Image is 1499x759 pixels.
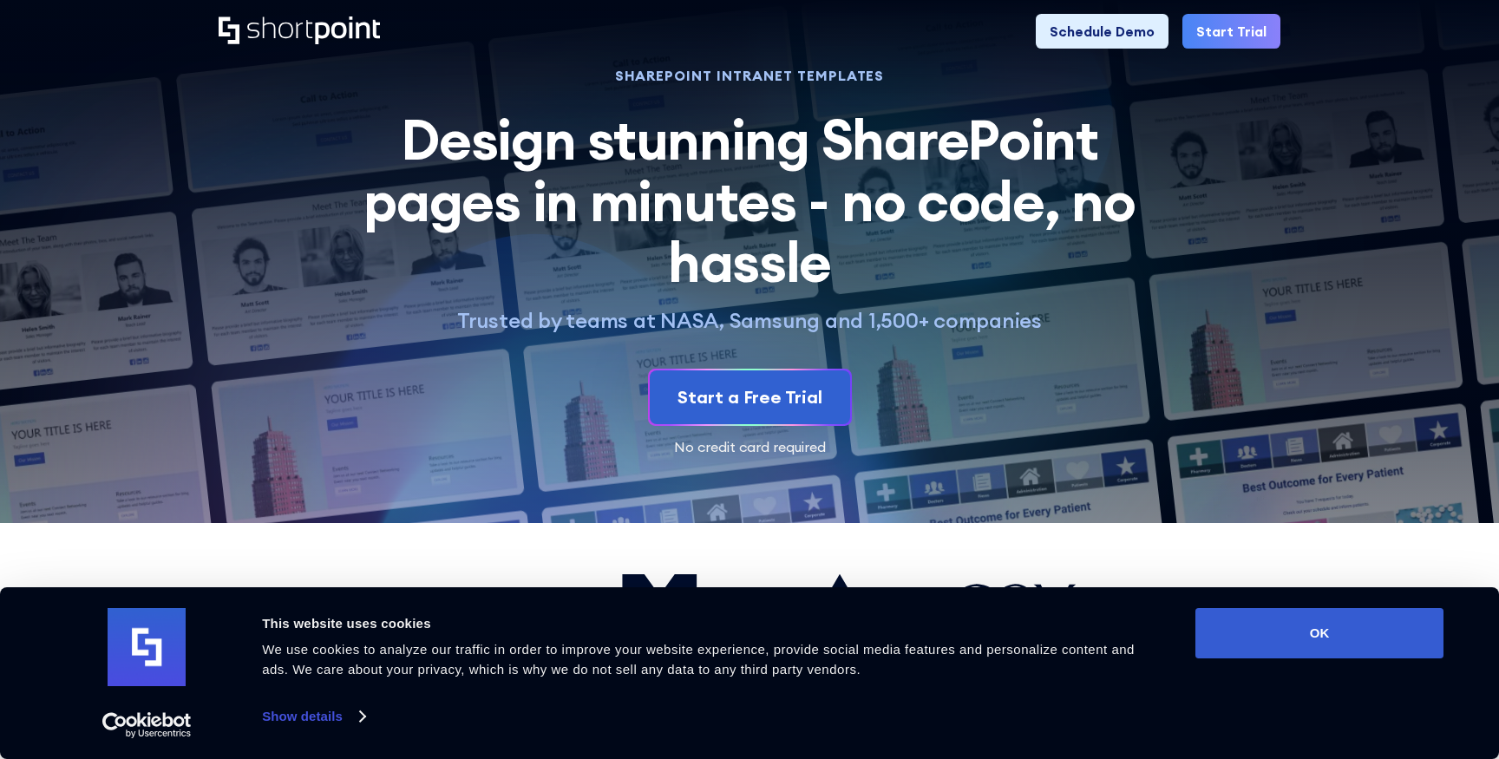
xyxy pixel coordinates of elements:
[344,109,1155,292] h2: Design stunning SharePoint pages in minutes - no code, no hassle
[262,703,364,730] a: Show details
[650,370,850,424] a: Start a Free Trial
[262,613,1156,634] div: This website uses cookies
[1182,14,1280,49] a: Start Trial
[1187,558,1499,759] iframe: Chat Widget
[677,384,822,410] div: Start a Free Trial
[108,608,186,686] img: logo
[1195,608,1443,658] button: OK
[262,642,1135,677] span: We use cookies to analyze our traffic in order to improve your website experience, provide social...
[71,712,223,738] a: Usercentrics Cookiebot - opens in a new window
[219,440,1280,454] div: No credit card required
[1036,14,1168,49] a: Schedule Demo
[344,69,1155,82] h1: SHAREPOINT INTRANET TEMPLATES
[344,307,1155,334] p: Trusted by teams at NASA, Samsung and 1,500+ companies
[219,16,380,46] a: Home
